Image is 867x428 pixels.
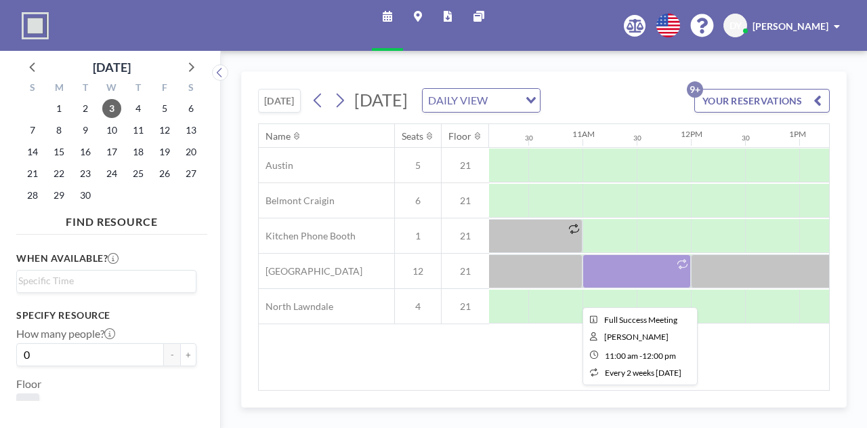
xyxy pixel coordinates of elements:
[442,300,489,313] span: 21
[259,195,335,207] span: Belmont Craigin
[354,90,408,110] span: [DATE]
[102,142,121,161] span: Wednesday, September 17, 2025
[76,99,95,118] span: Tuesday, September 2, 2025
[49,99,68,118] span: Monday, September 1, 2025
[125,80,151,98] div: T
[442,265,489,277] span: 21
[155,99,174,118] span: Friday, September 5, 2025
[395,300,441,313] span: 4
[642,351,676,361] span: 12:00 PM
[605,351,638,361] span: 11:00 AM
[633,134,641,142] div: 30
[395,159,441,172] span: 5
[604,315,677,325] span: Full Success Meeting
[604,332,669,342] span: Denise Young
[423,89,540,112] div: Search for option
[155,142,174,161] span: Friday, September 19, 2025
[259,265,362,277] span: [GEOGRAPHIC_DATA]
[23,164,42,183] span: Sunday, September 21, 2025
[182,164,200,183] span: Saturday, September 27, 2025
[72,80,99,98] div: T
[164,343,180,366] button: -
[129,99,148,118] span: Thursday, September 4, 2025
[129,142,148,161] span: Thursday, September 18, 2025
[76,121,95,140] span: Tuesday, September 9, 2025
[442,159,489,172] span: 21
[182,99,200,118] span: Saturday, September 6, 2025
[395,230,441,242] span: 1
[402,130,423,142] div: Seats
[93,58,131,77] div: [DATE]
[49,164,68,183] span: Monday, September 22, 2025
[49,186,68,205] span: Monday, September 29, 2025
[16,210,207,229] h4: FIND RESOURCE
[23,186,42,205] span: Sunday, September 28, 2025
[22,399,34,412] span: 21
[729,20,742,32] span: DY
[46,80,72,98] div: M
[102,99,121,118] span: Wednesday, September 3, 2025
[258,89,301,113] button: [DATE]
[20,80,46,98] div: S
[23,142,42,161] span: Sunday, September 14, 2025
[639,351,642,361] span: -
[155,164,174,183] span: Friday, September 26, 2025
[448,130,471,142] div: Floor
[492,92,517,109] input: Search for option
[129,121,148,140] span: Thursday, September 11, 2025
[23,121,42,140] span: Sunday, September 7, 2025
[742,134,750,142] div: 30
[102,164,121,183] span: Wednesday, September 24, 2025
[17,271,196,291] div: Search for option
[425,92,490,109] span: DAILY VIEW
[99,80,125,98] div: W
[76,142,95,161] span: Tuesday, September 16, 2025
[605,368,681,378] span: every 2 weeks [DATE]
[180,343,196,366] button: +
[16,327,115,341] label: How many people?
[129,164,148,183] span: Thursday, September 25, 2025
[16,309,196,322] h3: Specify resource
[266,130,291,142] div: Name
[151,80,177,98] div: F
[16,377,41,391] label: Floor
[18,273,188,288] input: Search for option
[49,121,68,140] span: Monday, September 8, 2025
[789,129,806,139] div: 1PM
[259,159,293,172] span: Austin
[76,186,95,205] span: Tuesday, September 30, 2025
[259,300,333,313] span: North Lawndale
[259,230,356,242] span: Kitchen Phone Booth
[182,142,200,161] span: Saturday, September 20, 2025
[395,265,441,277] span: 12
[102,121,121,140] span: Wednesday, September 10, 2025
[525,134,533,142] div: 30
[177,80,204,98] div: S
[155,121,174,140] span: Friday, September 12, 2025
[76,164,95,183] span: Tuesday, September 23, 2025
[753,20,828,32] span: [PERSON_NAME]
[442,195,489,207] span: 21
[687,81,703,98] p: 9+
[395,195,441,207] span: 6
[22,12,49,39] img: organization-logo
[49,142,68,161] span: Monday, September 15, 2025
[681,129,702,139] div: 12PM
[182,121,200,140] span: Saturday, September 13, 2025
[442,230,489,242] span: 21
[694,89,830,113] button: YOUR RESERVATIONS9+
[572,129,595,139] div: 11AM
